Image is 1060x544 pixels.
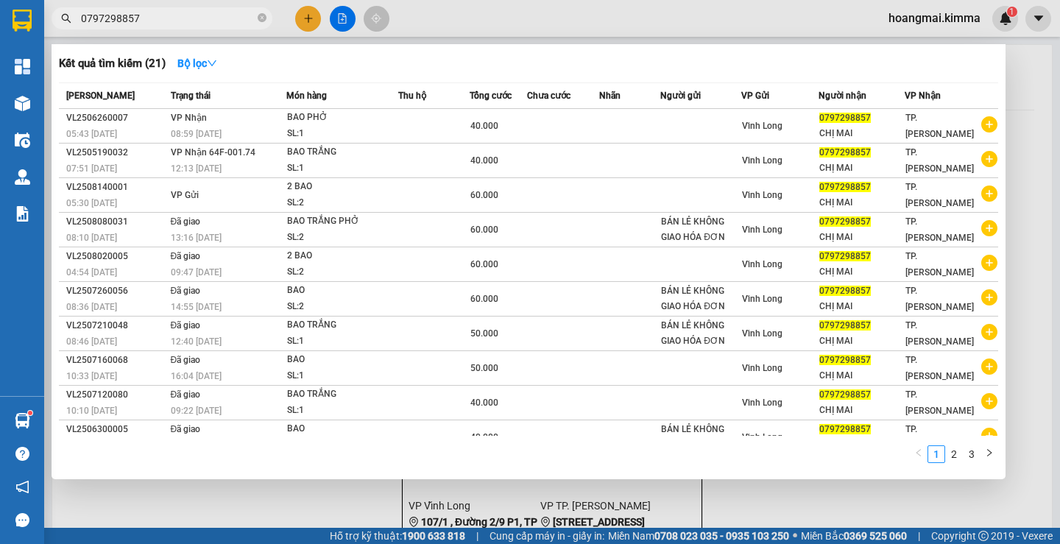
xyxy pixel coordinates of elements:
div: VL2508080031 [66,214,166,230]
div: CHỊ MAI [819,230,903,245]
div: VL2506300005 [66,422,166,437]
div: TP. [PERSON_NAME] [96,13,213,48]
span: 0797298857 [819,389,871,400]
div: CHỊ MAI [819,264,903,280]
div: SL: 1 [287,403,397,419]
span: Nhận: [96,14,131,29]
span: 0797298857 [819,147,871,158]
span: plus-circle [981,220,997,236]
span: 40.000 [470,398,498,408]
div: VL2507210048 [66,318,166,333]
div: 2 BAO [287,248,397,264]
span: 0797298857 [819,251,871,261]
span: Chưa cước [527,91,570,101]
span: 60.000 [470,190,498,200]
div: VL2507260056 [66,283,166,299]
span: 13:16 [DATE] [171,233,222,243]
div: BAO PHỞ [287,110,397,126]
span: 12:13 [DATE] [171,163,222,174]
span: Vĩnh Long [742,155,782,166]
span: Vĩnh Long [742,259,782,269]
div: SL: 2 [287,264,397,280]
span: Đã giao [171,286,201,296]
span: Vĩnh Long [742,328,782,339]
span: 14:55 [DATE] [171,302,222,312]
div: VL2508140001 [66,180,166,195]
div: BAO TRẮNG [287,317,397,333]
span: plus-circle [981,324,997,340]
span: Vĩnh Long [742,363,782,373]
span: VP Nhận [171,113,207,123]
span: TP. [PERSON_NAME] [905,424,974,451]
img: warehouse-icon [15,169,30,185]
span: plus-circle [981,116,997,133]
span: 09:47 [DATE] [171,267,222,278]
div: BAO [287,283,397,299]
div: BAO TRẮNG [287,144,397,160]
span: 0797298857 [819,286,871,296]
li: 1 [928,445,945,463]
div: BAO TRẮNG [287,386,397,403]
img: logo-vxr [13,10,32,32]
span: 40.000 [470,121,498,131]
div: VL2505190032 [66,145,166,160]
span: 05:30 [DATE] [66,198,117,208]
div: BAO TRẮNG PHỞ [287,213,397,230]
li: Previous Page [910,445,928,463]
span: 12:40 [DATE] [171,336,222,347]
span: Đã giao [171,424,201,434]
span: plus-circle [981,393,997,409]
span: message [15,513,29,527]
span: 60.000 [470,225,498,235]
sup: 1 [28,411,32,415]
span: 60.000 [470,294,498,304]
div: CHỊ MAI [96,48,213,66]
span: Vĩnh Long [742,432,782,442]
div: CHỊ MAI [819,126,903,141]
span: plus-circle [981,428,997,444]
span: 50.000 [470,363,498,373]
span: TP. [PERSON_NAME] [905,286,974,312]
span: down [207,58,217,68]
span: Đã giao [171,355,201,365]
img: warehouse-icon [15,96,30,111]
span: TP. [PERSON_NAME] [905,320,974,347]
div: 2 BAO [287,179,397,195]
li: Next Page [981,445,998,463]
span: VP Gửi [741,91,769,101]
div: VL2507160068 [66,353,166,368]
div: CHỊ MAI [819,403,903,418]
span: 08:59 [DATE] [171,129,222,139]
span: plus-circle [981,151,997,167]
span: 08:46 [DATE] [66,336,117,347]
span: TP. [PERSON_NAME] [905,389,974,416]
span: Trạng thái [171,91,211,101]
span: Người gửi [660,91,701,101]
li: 3 [963,445,981,463]
div: VL2507120080 [66,387,166,403]
span: Món hàng [286,91,327,101]
div: CHỊ MAI [819,195,903,211]
span: Vĩnh Long [742,294,782,304]
span: search [61,13,71,24]
div: CHỊ MAI [819,368,903,384]
span: Gửi: [13,14,35,29]
span: right [985,448,994,457]
span: Tổng cước [470,91,512,101]
span: 09:22 [DATE] [171,406,222,416]
span: 60.000 [470,259,498,269]
span: Thu rồi : [11,95,54,110]
span: Đã giao [171,216,201,227]
span: 07:51 [DATE] [66,163,117,174]
button: Bộ lọcdown [166,52,229,75]
div: CHỊ MAI [819,160,903,176]
span: 16:04 [DATE] [171,371,222,381]
span: 08:36 [DATE] [66,302,117,312]
a: 2 [946,446,962,462]
div: SL: 2 [287,230,397,246]
span: 10:10 [DATE] [66,406,117,416]
div: 0797298857 [96,66,213,86]
span: question-circle [15,447,29,461]
div: CHỊ MAI [819,333,903,349]
div: BÁN LẺ KHÔNG GIAO HÓA ĐƠN [661,214,740,245]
